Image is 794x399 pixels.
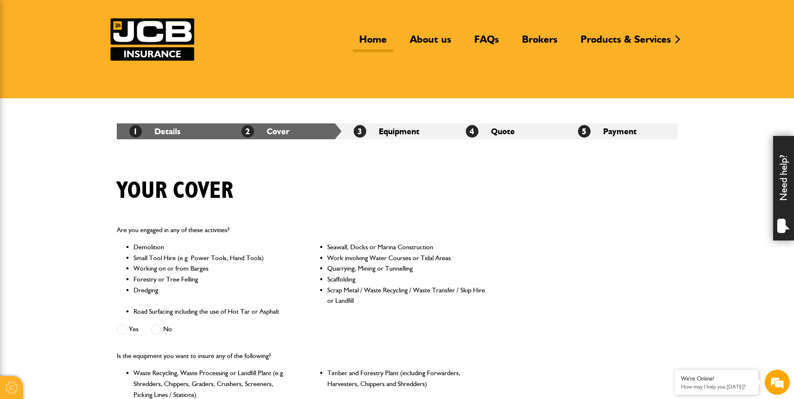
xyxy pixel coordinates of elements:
[574,33,677,52] a: Products & Services
[354,125,366,138] span: 3
[565,123,678,139] li: Payment
[134,274,292,285] li: Forestry or Tree Felling
[114,258,152,269] em: Start Chat
[151,324,172,335] label: No
[117,177,233,205] h1: Your cover
[229,123,341,139] li: Cover
[453,123,565,139] li: Quote
[129,125,142,138] span: 1
[117,350,486,361] p: Is the equipment you want to insure any of the following?
[117,324,139,335] label: Yes
[134,306,292,317] li: Road Surfacing including the use of Hot Tar or Asphalt
[327,263,486,274] li: Quarrying, Mining or Tunnelling
[773,136,794,240] div: Need help?
[134,285,292,306] li: Dredging
[11,102,153,120] input: Enter your email address
[242,125,254,138] span: 2
[327,285,486,306] li: Scrap Metal / Waste Recycling / Waste Transfer / Skip Hire or Landfill
[353,33,393,52] a: Home
[341,123,453,139] li: Equipment
[468,33,505,52] a: FAQs
[681,384,752,390] p: How may I help you today?
[137,4,157,24] div: Minimize live chat window
[11,151,153,251] textarea: Type your message and hit 'Enter'
[327,274,486,285] li: Scaffolding
[516,33,564,52] a: Brokers
[403,33,457,52] a: About us
[129,126,180,136] a: 1Details
[578,125,591,138] span: 5
[466,125,478,138] span: 4
[11,77,153,96] input: Enter your last name
[44,47,141,58] div: Chat with us now
[134,263,292,274] li: Working on or from Barges
[110,18,194,61] img: JCB Insurance Services logo
[327,242,486,253] li: Seawall, Docks or Marina Construction
[134,242,292,253] li: Demolition
[110,18,194,61] a: JCB Insurance Services
[117,225,486,235] p: Are you engaged in any of these activities?
[14,46,35,58] img: d_20077148190_company_1631870298795_20077148190
[681,375,752,382] div: We're Online!
[327,253,486,263] li: Work involving Water Courses or Tidal Areas
[134,253,292,263] li: Small Tool Hire (e.g. Power Tools, Hand Tools)
[11,127,153,145] input: Enter your phone number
